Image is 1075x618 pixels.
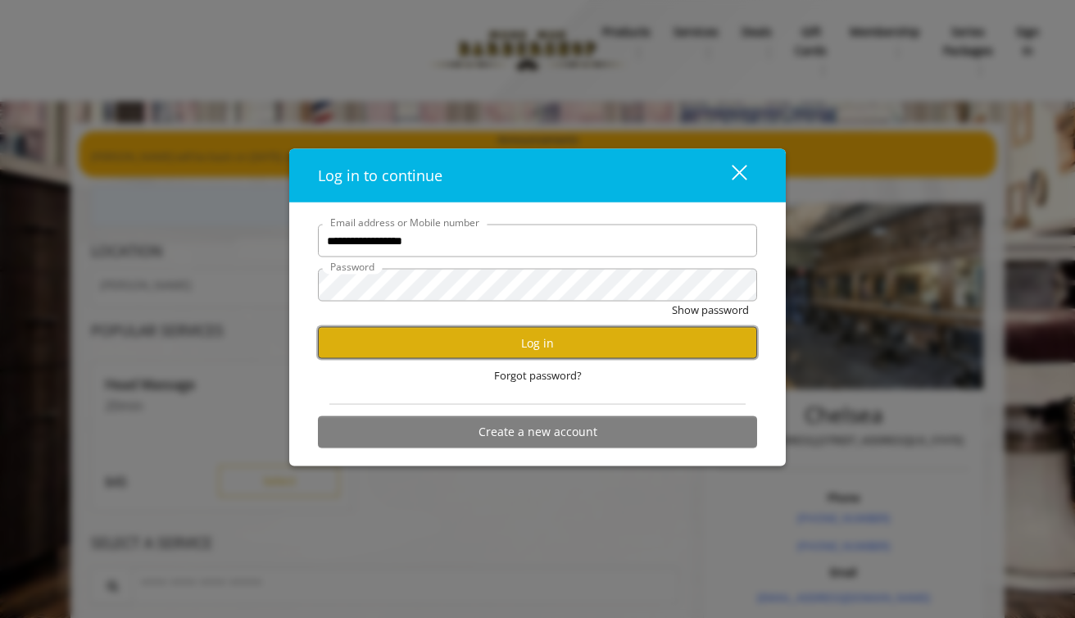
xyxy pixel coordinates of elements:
[322,259,383,275] label: Password
[318,416,757,448] button: Create a new account
[494,367,582,384] span: Forgot password?
[672,302,749,319] button: Show password
[318,269,757,302] input: Password
[318,225,757,257] input: Email address or Mobile number
[713,163,746,188] div: close dialog
[318,327,757,359] button: Log in
[701,159,757,193] button: close dialog
[318,166,442,185] span: Log in to continue
[322,215,488,230] label: Email address or Mobile number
